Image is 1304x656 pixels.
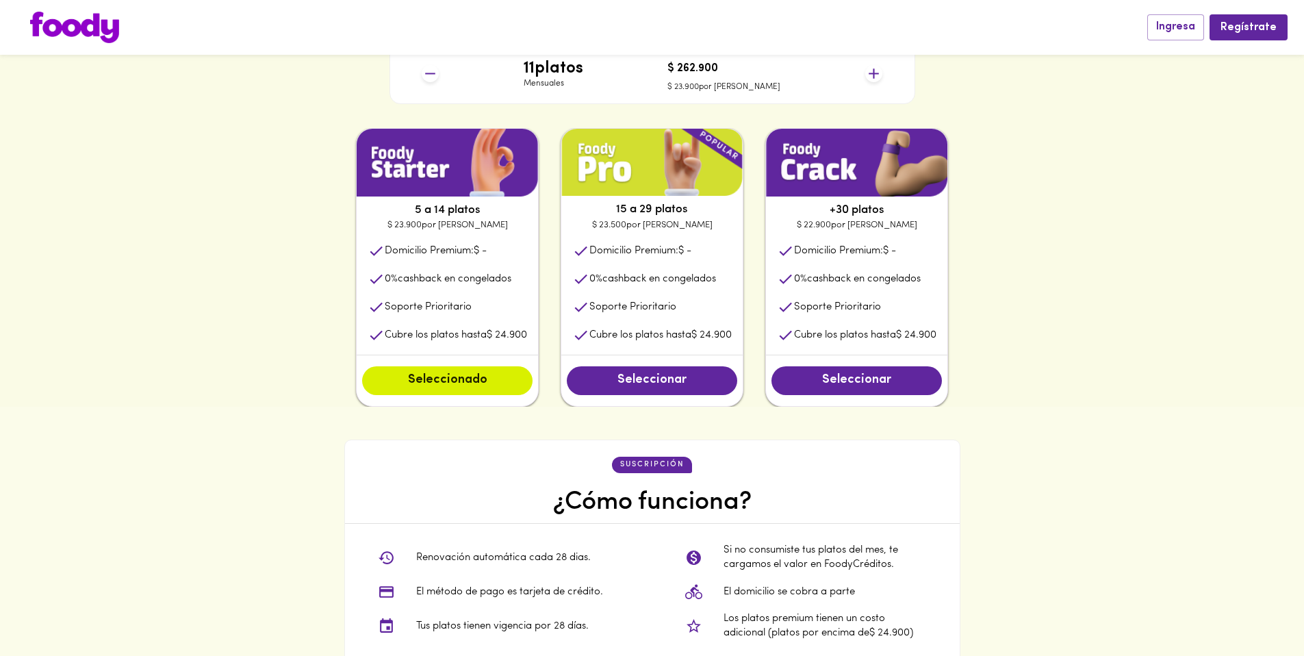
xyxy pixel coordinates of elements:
[567,366,737,395] button: Seleccionar
[376,373,519,388] span: Seleccionado
[561,129,743,197] img: plan1
[771,366,942,395] button: Seleccionar
[357,218,538,232] p: $ 23.900 por [PERSON_NAME]
[794,300,881,314] p: Soporte Prioritario
[1220,21,1277,34] span: Regístrate
[561,218,743,232] p: $ 23.500 por [PERSON_NAME]
[580,373,724,388] span: Seleccionar
[1156,21,1195,34] span: Ingresa
[385,244,487,258] p: Domicilio Premium:
[785,373,928,388] span: Seleccionar
[589,300,676,314] p: Soporte Prioritario
[794,274,807,284] span: 0 %
[667,81,780,93] p: $ 23.900 por [PERSON_NAME]
[416,551,591,565] p: Renovación automática cada 28 dias.
[385,272,511,286] p: cashback en congelados
[794,244,896,258] p: Domicilio Premium:
[553,487,752,518] h4: ¿Cómo funciona?
[620,459,684,470] p: suscripción
[385,274,398,284] span: 0 %
[362,366,533,395] button: Seleccionado
[385,328,527,342] p: Cubre los platos hasta $ 24.900
[30,12,119,43] img: logo.png
[416,585,603,599] p: El método de pago es tarjeta de crédito.
[589,274,602,284] span: 0 %
[561,201,743,218] p: 15 a 29 platos
[357,202,538,218] p: 5 a 14 platos
[724,611,927,641] p: Los platos premium tienen un costo adicional (platos por encima de $ 24.900 )
[474,246,487,256] span: $ -
[724,543,927,572] p: Si no consumiste tus platos del mes, te cargamos el valor en FoodyCréditos.
[524,60,583,77] h4: 11 platos
[794,328,936,342] p: Cubre los platos hasta $ 24.900
[794,272,921,286] p: cashback en congelados
[766,129,947,197] img: plan1
[678,246,691,256] span: $ -
[524,78,583,90] p: Mensuales
[1225,577,1290,642] iframe: Messagebird Livechat Widget
[883,246,896,256] span: $ -
[589,272,716,286] p: cashback en congelados
[1147,14,1204,40] button: Ingresa
[357,129,538,197] img: plan1
[667,63,780,75] h4: $ 262.900
[385,300,472,314] p: Soporte Prioritario
[589,328,732,342] p: Cubre los platos hasta $ 24.900
[724,585,855,599] p: El domicilio se cobra a parte
[1210,14,1288,40] button: Regístrate
[416,619,589,633] p: Tus platos tienen vigencia por 28 días.
[589,244,691,258] p: Domicilio Premium:
[766,218,947,232] p: $ 22.900 por [PERSON_NAME]
[766,202,947,218] p: +30 platos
